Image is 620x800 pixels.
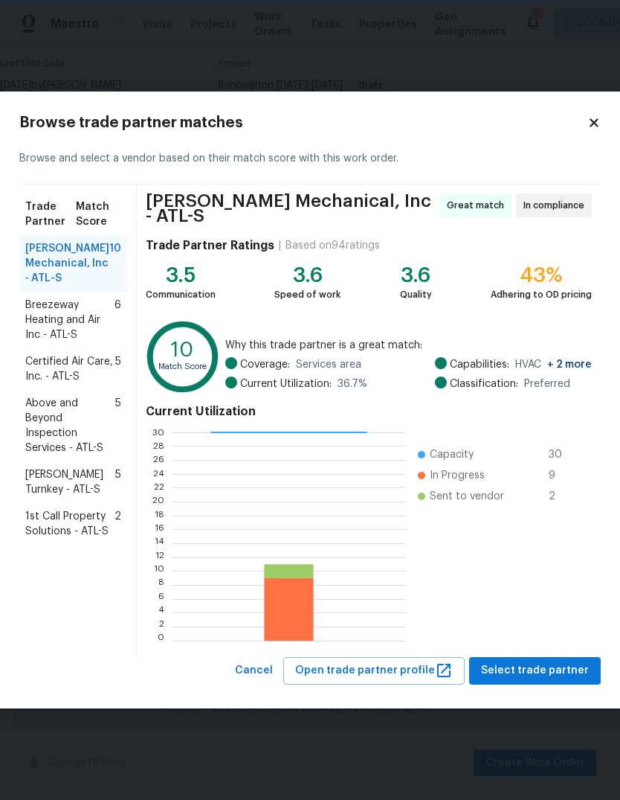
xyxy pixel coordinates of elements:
[109,241,121,286] span: 10
[146,238,274,253] h4: Trade Partner Ratings
[158,595,164,604] text: 6
[25,467,115,497] span: [PERSON_NAME] Turnkey - ATL-S
[400,287,432,302] div: Quality
[155,511,164,520] text: 18
[274,287,340,302] div: Speed of work
[491,268,592,283] div: 43%
[154,483,164,492] text: 22
[549,447,572,462] span: 30
[153,455,164,464] text: 26
[274,268,340,283] div: 3.6
[171,341,193,361] text: 10
[115,396,121,455] span: 5
[481,662,589,680] span: Select trade partner
[240,357,290,372] span: Coverage:
[158,608,164,617] text: 4
[152,428,164,437] text: 30
[450,357,509,372] span: Capabilities:
[25,199,76,229] span: Trade Partner
[154,566,164,575] text: 10
[155,553,164,562] text: 12
[153,441,164,450] text: 28
[155,539,164,548] text: 14
[114,509,121,539] span: 2
[25,298,114,342] span: Breezeway Heating and Air Inc - ATL-S
[114,298,121,342] span: 6
[158,580,164,589] text: 8
[515,357,592,372] span: HVAC
[447,198,510,213] span: Great match
[450,377,518,391] span: Classification:
[25,509,114,539] span: 1st Call Property Solutions - ATL-S
[549,468,572,483] span: 9
[400,268,432,283] div: 3.6
[25,396,115,455] span: Above and Beyond Inspection Services - ATL-S
[549,489,572,504] span: 2
[19,115,587,130] h2: Browse trade partner matches
[76,199,121,229] span: Match Score
[523,198,590,213] span: In compliance
[25,241,109,286] span: [PERSON_NAME] Mechanical, Inc - ATL-S
[491,287,592,302] div: Adhering to OD pricing
[146,287,216,302] div: Communication
[146,193,435,223] span: [PERSON_NAME] Mechanical, Inc - ATL-S
[430,468,485,483] span: In Progress
[469,657,601,685] button: Select trade partner
[146,404,592,419] h4: Current Utilization
[159,622,164,631] text: 2
[153,470,164,479] text: 24
[296,357,361,372] span: Services area
[115,467,121,497] span: 5
[115,354,121,384] span: 5
[235,662,273,680] span: Cancel
[25,354,115,384] span: Certified Air Care, Inc. - ATL-S
[146,268,216,283] div: 3.5
[240,377,332,391] span: Current Utilization:
[158,362,207,371] text: Match Score
[285,238,380,253] div: Based on 94 ratings
[229,657,279,685] button: Cancel
[274,238,285,253] div: |
[430,489,504,504] span: Sent to vendor
[295,662,453,680] span: Open trade partner profile
[225,338,592,353] span: Why this trade partner is a great match:
[155,525,164,534] text: 16
[524,377,570,391] span: Preferred
[547,359,592,370] span: + 2 more
[158,636,164,645] text: 0
[152,497,164,506] text: 20
[283,657,465,685] button: Open trade partner profile
[338,377,367,391] span: 36.7 %
[19,133,601,185] div: Browse and select a vendor based on their match score with this work order.
[430,447,474,462] span: Capacity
